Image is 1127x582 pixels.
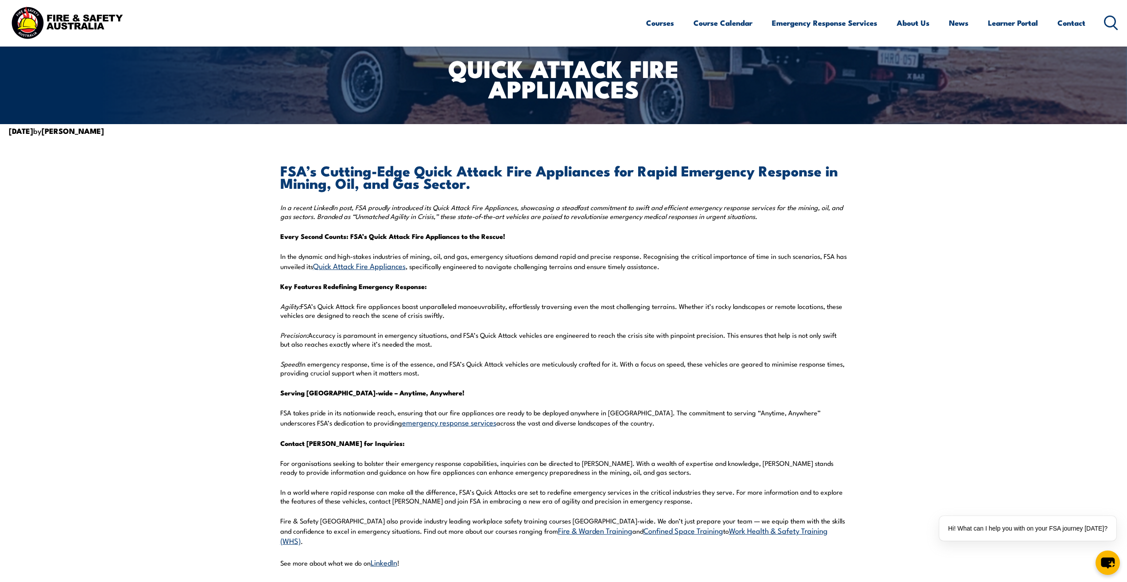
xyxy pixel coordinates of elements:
[42,125,104,137] strong: [PERSON_NAME]
[693,11,752,35] a: Course Calendar
[643,525,723,535] a: Confined Space Training
[1057,11,1085,35] a: Contact
[280,488,847,505] p: In a world where rapid response can make all the difference, FSA’s Quick Attacks are set to redef...
[371,557,397,567] a: LinkedIn
[280,301,301,311] em: Agility:
[897,11,929,35] a: About Us
[646,11,674,35] a: Courses
[280,330,308,340] em: Precision:
[280,557,847,567] p: See more about what we do on !
[280,159,838,194] strong: FSA’s Cutting-Edge Quick Attack Fire Appliances for Rapid Emergency Response in Mining, Oil, and ...
[280,408,847,427] p: FSA takes pride in its nationwide reach, ensuring that our fire appliances are ready to be deploy...
[280,438,405,448] strong: Contact [PERSON_NAME] for Inquiries:
[280,359,847,377] p: In emergency response, time is of the essence, and FSA’s Quick Attack vehicles are meticulously c...
[558,525,632,535] a: Fire & Warden Training
[280,252,847,271] p: In the dynamic and high-stakes industries of mining, oil, and gas, emergency situations demand ra...
[939,516,1116,541] div: Hi! What can I help you with on your FSA journey [DATE]?
[9,125,104,136] span: by
[280,302,847,320] p: FSA’s Quick Attack fire appliances boast unparalleled manoeuvrability, effortlessly traversing ev...
[280,459,847,477] p: For organisations seeking to bolster their emergency response capabilities, inquiries can be dire...
[402,417,496,427] a: emergency response services
[280,525,828,546] a: Work Health & Safety Training (WHS)
[949,11,968,35] a: News
[280,387,465,398] strong: Serving [GEOGRAPHIC_DATA]-wide – Anytime, Anywhere!
[280,516,847,546] p: Fire & Safety [GEOGRAPHIC_DATA] also provide industry leading workplace safety training courses [...
[772,11,877,35] a: Emergency Response Services
[280,331,847,348] p: Accuracy is paramount in emergency situations, and FSA’s Quick Attack vehicles are engineered to ...
[280,203,843,221] em: In a recent LinkedIn post, FSA proudly introduced its Quick Attack Fire Appliances, showcasing a ...
[988,11,1038,35] a: Learner Portal
[280,281,427,291] strong: Key Features Redefining Emergency Response:
[280,359,300,368] em: Speed:
[1096,551,1120,575] button: chat-button
[280,231,505,241] strong: Every Second Counts: FSA’s Quick Attack Fire Appliances to the Rescue!
[9,125,33,137] strong: [DATE]
[389,58,738,99] h1: Quick Attack Fire Appliances
[313,260,406,271] a: Quick Attack Fire Appliances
